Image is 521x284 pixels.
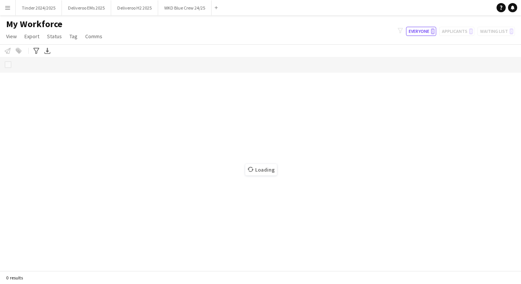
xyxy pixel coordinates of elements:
button: Everyone0 [406,27,436,36]
app-action-btn: Export XLSX [43,46,52,55]
span: Status [47,33,62,40]
a: Status [44,31,65,41]
button: Deliveroo EMs 2025 [62,0,111,15]
span: My Workforce [6,18,62,30]
a: Comms [82,31,105,41]
a: Tag [66,31,81,41]
a: Export [21,31,42,41]
span: Tag [70,33,78,40]
span: View [6,33,17,40]
span: Loading [245,164,277,175]
button: Tinder 2024/2025 [16,0,62,15]
button: Deliveroo H2 2025 [111,0,158,15]
span: Comms [85,33,102,40]
span: Export [24,33,39,40]
span: 0 [431,28,435,34]
a: View [3,31,20,41]
button: WKD Blue Crew 24/25 [158,0,212,15]
app-action-btn: Advanced filters [32,46,41,55]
